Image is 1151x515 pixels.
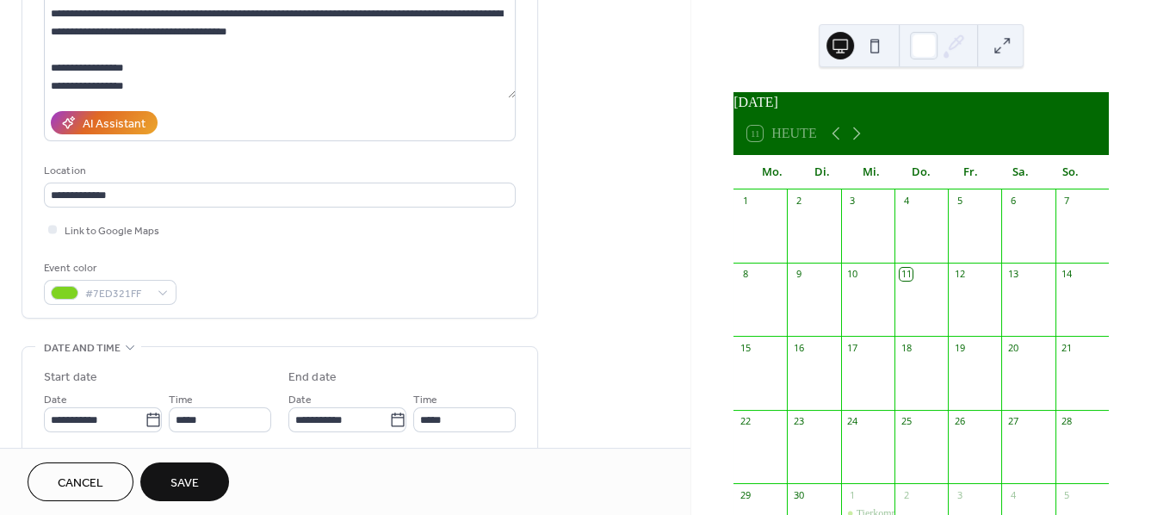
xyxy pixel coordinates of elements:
[44,339,121,357] span: Date and time
[846,268,859,281] div: 10
[739,195,752,208] div: 1
[1006,268,1019,281] div: 13
[44,369,97,387] div: Start date
[792,341,805,354] div: 16
[739,341,752,354] div: 15
[1045,155,1095,189] div: So.
[169,391,193,409] span: Time
[996,155,1046,189] div: Sa.
[288,391,312,409] span: Date
[747,155,797,189] div: Mo.
[140,462,229,501] button: Save
[900,268,913,281] div: 11
[1006,415,1019,428] div: 27
[953,341,966,354] div: 19
[739,268,752,281] div: 8
[953,415,966,428] div: 26
[900,341,913,354] div: 18
[170,475,199,493] span: Save
[1061,341,1074,354] div: 21
[85,285,149,303] span: #7ED321FF
[900,488,913,501] div: 2
[900,415,913,428] div: 25
[792,268,805,281] div: 9
[44,391,67,409] span: Date
[83,115,145,133] div: AI Assistant
[413,391,437,409] span: Time
[65,222,159,240] span: Link to Google Maps
[739,488,752,501] div: 29
[792,415,805,428] div: 23
[288,369,337,387] div: End date
[953,268,966,281] div: 12
[1006,341,1019,354] div: 20
[792,195,805,208] div: 2
[1061,268,1074,281] div: 14
[953,195,966,208] div: 5
[44,162,512,180] div: Location
[792,488,805,501] div: 30
[896,155,946,189] div: Do.
[28,462,133,501] button: Cancel
[900,195,913,208] div: 4
[946,155,996,189] div: Fr.
[1061,488,1074,501] div: 5
[846,488,859,501] div: 1
[846,341,859,354] div: 17
[846,415,859,428] div: 24
[1061,195,1074,208] div: 7
[1061,415,1074,428] div: 28
[847,155,897,189] div: Mi.
[733,92,1109,113] div: [DATE]
[58,475,103,493] span: Cancel
[1006,195,1019,208] div: 6
[846,195,859,208] div: 3
[51,111,158,134] button: AI Assistant
[739,415,752,428] div: 22
[797,155,847,189] div: Di.
[1006,488,1019,501] div: 4
[44,259,173,277] div: Event color
[953,488,966,501] div: 3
